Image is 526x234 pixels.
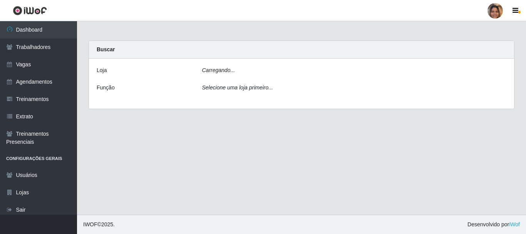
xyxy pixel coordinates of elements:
span: IWOF [83,221,97,227]
i: Selecione uma loja primeiro... [202,84,273,91]
label: Loja [97,66,107,74]
span: Desenvolvido por [467,221,520,229]
img: CoreUI Logo [13,6,47,15]
i: Carregando... [202,67,235,73]
span: © 2025 . [83,221,115,229]
strong: Buscar [97,46,115,52]
a: iWof [509,221,520,227]
label: Função [97,84,115,92]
